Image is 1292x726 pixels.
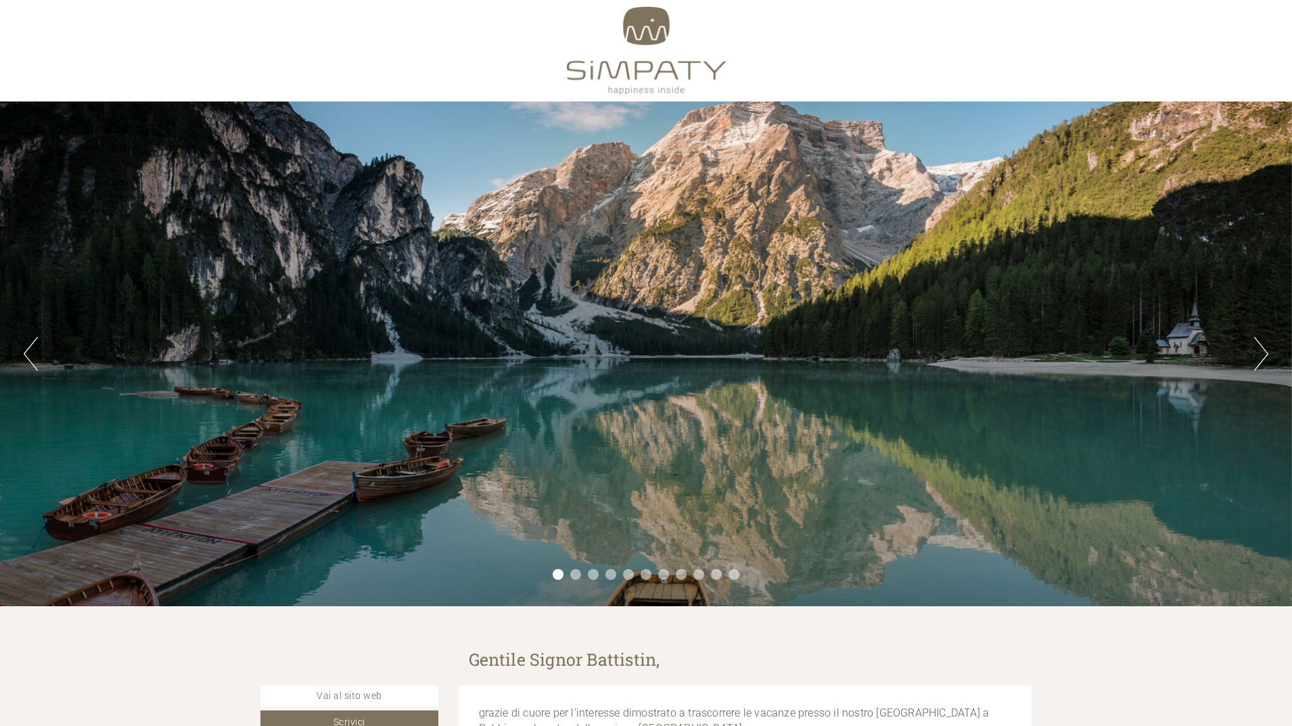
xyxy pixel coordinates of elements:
[260,685,438,707] a: Vai al sito web
[1254,337,1268,371] button: Next
[469,650,660,669] h1: Gentile Signor Battistin,
[24,337,38,371] button: Previous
